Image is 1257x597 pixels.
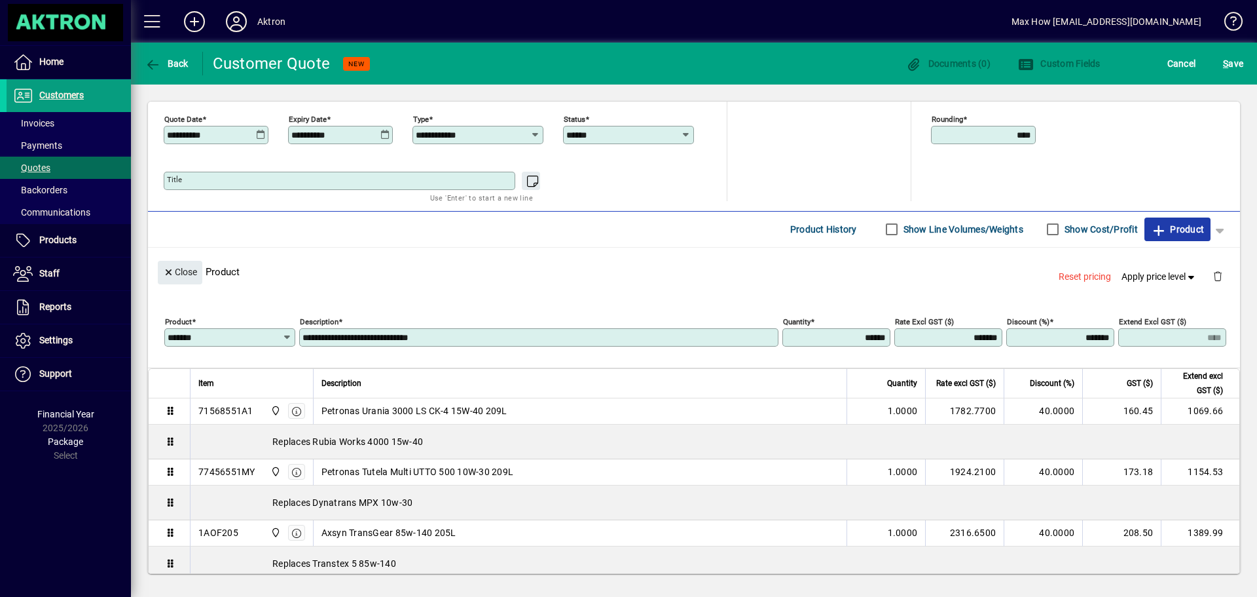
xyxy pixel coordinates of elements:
span: Cancel [1167,53,1196,74]
td: 40.0000 [1004,459,1082,486]
mat-label: Quantity [783,317,811,326]
div: 1AOF205 [198,526,238,539]
mat-label: Extend excl GST ($) [1119,317,1186,326]
a: Communications [7,201,131,223]
span: Invoices [13,118,54,128]
span: Central [267,465,282,479]
label: Show Cost/Profit [1062,223,1138,236]
div: 71568551A1 [198,404,253,417]
span: 1.0000 [888,465,918,478]
mat-label: Status [564,114,585,123]
div: Aktron [257,11,285,32]
td: 1389.99 [1161,520,1239,547]
span: Description [321,376,361,391]
span: Quotes [13,163,50,173]
mat-label: Discount (%) [1007,317,1049,326]
button: Save [1220,52,1247,75]
a: Support [7,358,131,391]
span: NEW [348,60,365,68]
a: Backorders [7,179,131,201]
td: 160.45 [1082,398,1161,425]
button: Cancel [1164,52,1199,75]
span: Back [145,58,189,69]
td: 173.18 [1082,459,1161,486]
mat-label: Rate excl GST ($) [895,317,954,326]
span: Communications [13,207,90,218]
a: Reports [7,291,131,324]
button: Custom Fields [1015,52,1104,75]
span: Extend excl GST ($) [1169,369,1223,398]
span: Reset pricing [1059,270,1111,284]
button: Reset pricing [1053,265,1116,288]
a: Payments [7,134,131,157]
mat-label: Title [167,175,182,184]
div: Replaces Dynatrans MPX 10w-30 [191,486,1239,520]
span: 1.0000 [888,404,918,417]
app-page-header-button: Delete [1202,270,1233,282]
span: Settings [39,335,73,345]
span: Financial Year [37,409,94,419]
mat-label: Type [413,114,429,123]
span: Reports [39,301,71,312]
a: Quotes [7,157,131,179]
a: Staff [7,258,131,290]
mat-label: Expiry date [289,114,327,123]
span: Central [267,404,282,418]
span: Central [267,526,282,540]
a: Settings [7,324,131,357]
button: Close [158,261,202,284]
mat-label: Rounding [932,114,963,123]
button: Product History [785,218,862,241]
span: Package [48,436,83,447]
a: Knowledge Base [1214,3,1241,45]
mat-label: Product [165,317,192,326]
span: Discount (%) [1030,376,1074,391]
span: Home [39,56,64,67]
span: Apply price level [1121,270,1197,284]
mat-label: Quote date [164,114,202,123]
label: Show Line Volumes/Weights [901,223,1023,236]
a: Invoices [7,112,131,134]
span: Close [163,261,197,283]
td: 40.0000 [1004,398,1082,425]
button: Profile [215,10,257,33]
span: Payments [13,140,62,151]
div: Customer Quote [213,53,331,74]
div: 1924.2100 [934,465,996,478]
button: Delete [1202,261,1233,292]
td: 1154.53 [1161,459,1239,486]
span: Product [1151,219,1204,240]
span: Petronas Tutela Multi UTTO 500 10W-30 209L [321,465,514,478]
span: Product History [790,219,857,240]
span: Customers [39,90,84,100]
div: 77456551MY [198,465,255,478]
span: GST ($) [1127,376,1153,391]
div: Max How [EMAIL_ADDRESS][DOMAIN_NAME] [1011,11,1201,32]
span: S [1223,58,1228,69]
td: 1069.66 [1161,398,1239,425]
a: Home [7,46,131,79]
button: Add [173,10,215,33]
span: Rate excl GST ($) [936,376,996,391]
app-page-header-button: Close [155,265,206,277]
span: Support [39,368,72,379]
span: Quantity [887,376,917,391]
button: Documents (0) [902,52,994,75]
td: 40.0000 [1004,520,1082,547]
span: Documents (0) [905,58,991,69]
td: 208.50 [1082,520,1161,547]
button: Apply price level [1116,265,1203,288]
span: 1.0000 [888,526,918,539]
span: Petronas Urania 3000 LS CK-4 15W-40 209L [321,404,507,417]
mat-label: Description [300,317,338,326]
div: 2316.6500 [934,526,996,539]
span: Backorders [13,185,67,195]
button: Back [141,52,192,75]
div: 1782.7700 [934,404,996,417]
div: Product [148,248,1240,296]
a: Products [7,224,131,257]
span: Item [198,376,214,391]
div: Replaces Rubia Works 4000 15w-40 [191,425,1239,459]
span: Staff [39,268,60,279]
span: Custom Fields [1018,58,1101,69]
